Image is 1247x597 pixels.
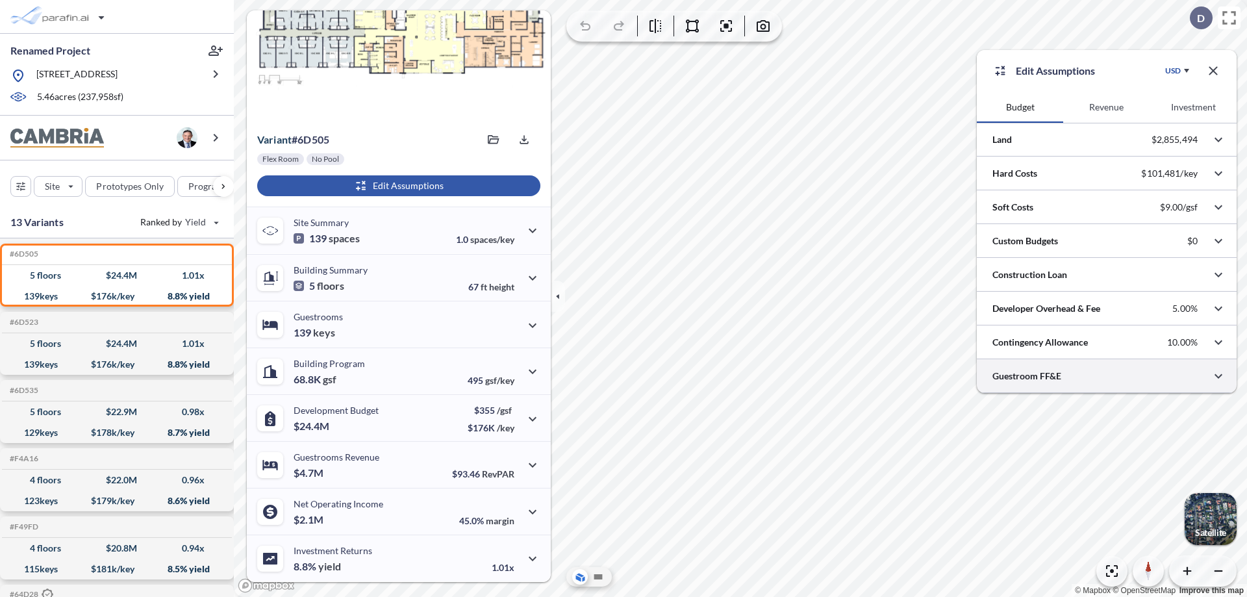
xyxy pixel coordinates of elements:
[294,373,336,386] p: 68.8K
[492,562,514,573] p: 1.01x
[7,249,38,259] h5: Click to copy the code
[10,128,104,148] img: BrandImage
[294,311,343,322] p: Guestrooms
[7,454,38,463] h5: Click to copy the code
[1185,493,1237,545] button: Switcher ImageSatellite
[294,217,349,228] p: Site Summary
[1167,337,1198,348] p: 10.00%
[7,318,38,327] h5: Click to copy the code
[992,133,1012,146] p: Land
[456,234,514,245] p: 1.0
[294,232,360,245] p: 139
[992,235,1058,248] p: Custom Budgets
[294,545,372,556] p: Investment Returns
[992,201,1033,214] p: Soft Costs
[459,515,514,526] p: 45.0%
[188,180,225,193] p: Program
[992,336,1088,349] p: Contingency Allowance
[1063,92,1150,123] button: Revenue
[572,569,588,585] button: Aerial View
[294,498,383,509] p: Net Operating Income
[36,68,118,84] p: [STREET_ADDRESS]
[1141,168,1198,179] p: $101,481/key
[294,279,344,292] p: 5
[468,375,514,386] p: 495
[1197,12,1205,24] p: D
[468,281,514,292] p: 67
[312,154,339,164] p: No Pool
[1195,527,1226,538] p: Satellite
[1152,134,1198,146] p: $2,855,494
[318,560,341,573] span: yield
[1160,201,1198,213] p: $9.00/gsf
[185,216,207,229] span: Yield
[992,167,1037,180] p: Hard Costs
[257,175,540,196] button: Edit Assumptions
[1165,66,1181,76] div: USD
[96,180,164,193] p: Prototypes Only
[85,176,175,197] button: Prototypes Only
[45,180,60,193] p: Site
[482,468,514,479] span: RevPAR
[262,154,299,164] p: Flex Room
[992,302,1100,315] p: Developer Overhead & Fee
[313,326,335,339] span: keys
[10,214,64,230] p: 13 Variants
[452,468,514,479] p: $93.46
[257,133,329,146] p: # 6d505
[294,560,341,573] p: 8.8%
[37,90,123,105] p: 5.46 acres ( 237,958 sf)
[1187,235,1198,247] p: $0
[1113,586,1176,595] a: OpenStreetMap
[470,234,514,245] span: spaces/key
[992,268,1067,281] p: Construction Loan
[1179,586,1244,595] a: Improve this map
[329,232,360,245] span: spaces
[294,405,379,416] p: Development Budget
[489,281,514,292] span: height
[497,405,512,416] span: /gsf
[294,466,325,479] p: $4.7M
[1075,586,1111,595] a: Mapbox
[177,176,247,197] button: Program
[468,422,514,433] p: $176K
[294,358,365,369] p: Building Program
[294,451,379,463] p: Guestrooms Revenue
[977,92,1063,123] button: Budget
[10,44,90,58] p: Renamed Project
[294,513,325,526] p: $2.1M
[317,279,344,292] span: floors
[34,176,82,197] button: Site
[590,569,606,585] button: Site Plan
[323,373,336,386] span: gsf
[294,264,368,275] p: Building Summary
[1172,303,1198,314] p: 5.00%
[497,422,514,433] span: /key
[468,405,514,416] p: $355
[481,281,487,292] span: ft
[1185,493,1237,545] img: Switcher Image
[7,522,38,531] h5: Click to copy the code
[1016,63,1095,79] p: Edit Assumptions
[294,326,335,339] p: 139
[130,212,227,233] button: Ranked by Yield
[485,375,514,386] span: gsf/key
[1150,92,1237,123] button: Investment
[257,133,292,146] span: Variant
[238,578,295,593] a: Mapbox homepage
[294,420,331,433] p: $24.4M
[486,515,514,526] span: margin
[177,127,197,148] img: user logo
[7,386,38,395] h5: Click to copy the code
